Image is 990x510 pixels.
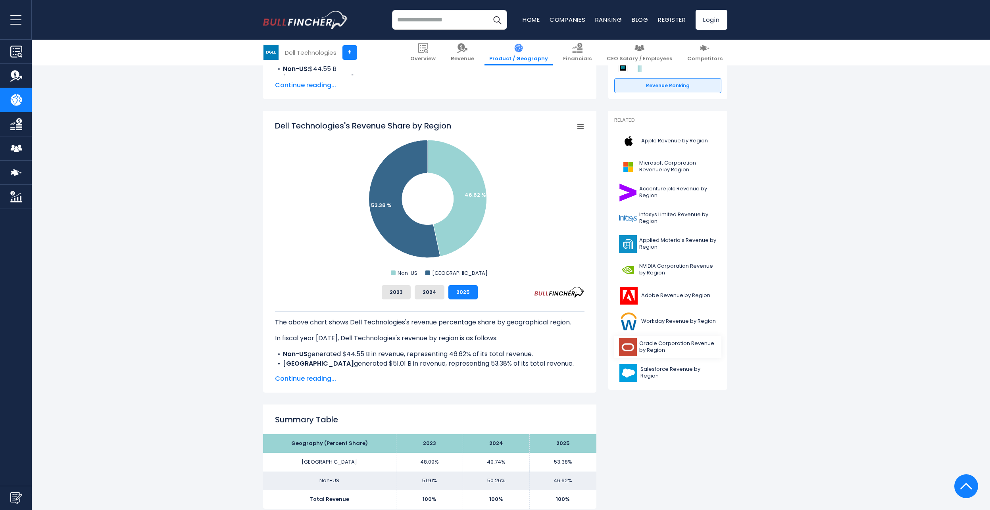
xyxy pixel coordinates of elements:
span: Competitors [687,56,723,62]
div: The for Dell Technologies is the [GEOGRAPHIC_DATA], which represents 53.38% of its total revenue.... [275,311,584,416]
p: In fiscal year [DATE], Dell Technologies's revenue by region is as follows: [275,334,584,343]
th: Geography (Percent Share) [263,434,396,453]
h2: Summary Table [275,414,584,426]
span: Adobe Revenue by Region [641,292,710,299]
b: [GEOGRAPHIC_DATA] [283,359,354,368]
td: 48.09% [396,453,463,472]
p: The above chart shows Dell Technologies's revenue percentage share by geographical region. [275,318,584,327]
li: generated $44.55 B in revenue, representing 46.62% of its total revenue. [275,349,584,359]
button: 2025 [448,285,478,299]
a: Revenue Ranking [614,78,721,93]
th: 2024 [463,434,530,453]
a: Login [696,10,727,30]
svg: Dell Technologies's Revenue Share by Region [275,120,584,279]
td: 46.62% [530,472,596,490]
span: Revenue [451,56,474,62]
li: $44.55 B [275,64,584,74]
a: Revenue [446,40,479,65]
a: Microsoft Corporation Revenue by Region [614,156,721,178]
th: 2025 [530,434,596,453]
span: Financials [563,56,592,62]
li: generated $51.01 B in revenue, representing 53.38% of its total revenue. [275,359,584,368]
a: Accenture plc Revenue by Region [614,182,721,203]
span: Oracle Corporation Revenue by Region [639,340,717,354]
tspan: Dell Technologies's Revenue Share by Region [275,120,451,131]
span: Accenture plc Revenue by Region [639,186,717,199]
span: CEO Salary / Employees [607,56,672,62]
button: 2024 [415,285,444,299]
img: NetApp competitors logo [618,63,628,72]
th: 2023 [396,434,463,453]
a: Salesforce Revenue by Region [614,362,721,384]
button: Search [487,10,507,30]
a: Adobe Revenue by Region [614,285,721,307]
a: NVIDIA Corporation Revenue by Region [614,259,721,281]
a: Oracle Corporation Revenue by Region [614,336,721,358]
a: Workday Revenue by Region [614,311,721,332]
img: DELL logo [263,45,279,60]
img: WDAY logo [619,313,639,330]
button: 2023 [382,285,411,299]
a: Product / Geography [484,40,553,65]
a: + [342,45,357,60]
b: [GEOGRAPHIC_DATA]: [283,74,356,83]
b: Non-US [283,349,308,359]
text: 53.38 % [371,201,392,209]
img: bullfincher logo [263,11,348,29]
span: Product / Geography [489,56,548,62]
span: Workday Revenue by Region [641,318,716,325]
a: Blog [632,15,648,24]
text: Non-US [398,269,417,277]
span: Microsoft Corporation Revenue by Region [639,160,717,173]
a: Register [658,15,686,24]
a: CEO Salary / Employees [602,40,677,65]
a: Infosys Limited Revenue by Region [614,207,721,229]
td: 100% [396,490,463,509]
td: 51.91% [396,472,463,490]
a: Financials [558,40,596,65]
a: Home [523,15,540,24]
a: Overview [406,40,440,65]
span: Infosys Limited Revenue by Region [639,211,717,225]
b: Non-US: [283,64,309,73]
span: Salesforce Revenue by Region [640,366,717,380]
img: NVDA logo [619,261,637,279]
img: ORCL logo [619,338,637,356]
p: Related [614,117,721,124]
text: [GEOGRAPHIC_DATA] [432,269,487,277]
text: 46.62 % [465,191,486,199]
a: Apple Revenue by Region [614,130,721,152]
td: 50.26% [463,472,530,490]
span: Overview [410,56,436,62]
li: $51.01 B [275,74,584,83]
td: 100% [530,490,596,509]
a: Ranking [595,15,622,24]
div: Dell Technologies [285,48,336,57]
span: Applied Materials Revenue by Region [639,237,717,251]
td: 49.74% [463,453,530,472]
td: Total Revenue [263,490,396,509]
img: MSFT logo [619,158,637,176]
img: INFY logo [619,209,637,227]
a: Companies [550,15,586,24]
img: AMAT logo [619,235,637,253]
img: CRM logo [619,364,638,382]
a: Go to homepage [263,11,348,29]
td: 53.38% [530,453,596,472]
span: Continue reading... [275,81,584,90]
td: [GEOGRAPHIC_DATA] [263,453,396,472]
img: ADBE logo [619,287,639,305]
img: AAPL logo [619,132,639,150]
td: Non-US [263,472,396,490]
a: Applied Materials Revenue by Region [614,233,721,255]
a: Competitors [682,40,727,65]
img: ACN logo [619,184,637,201]
span: Continue reading... [275,374,584,383]
span: NVIDIA Corporation Revenue by Region [639,263,717,276]
span: Apple Revenue by Region [641,138,708,144]
td: 100% [463,490,530,509]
